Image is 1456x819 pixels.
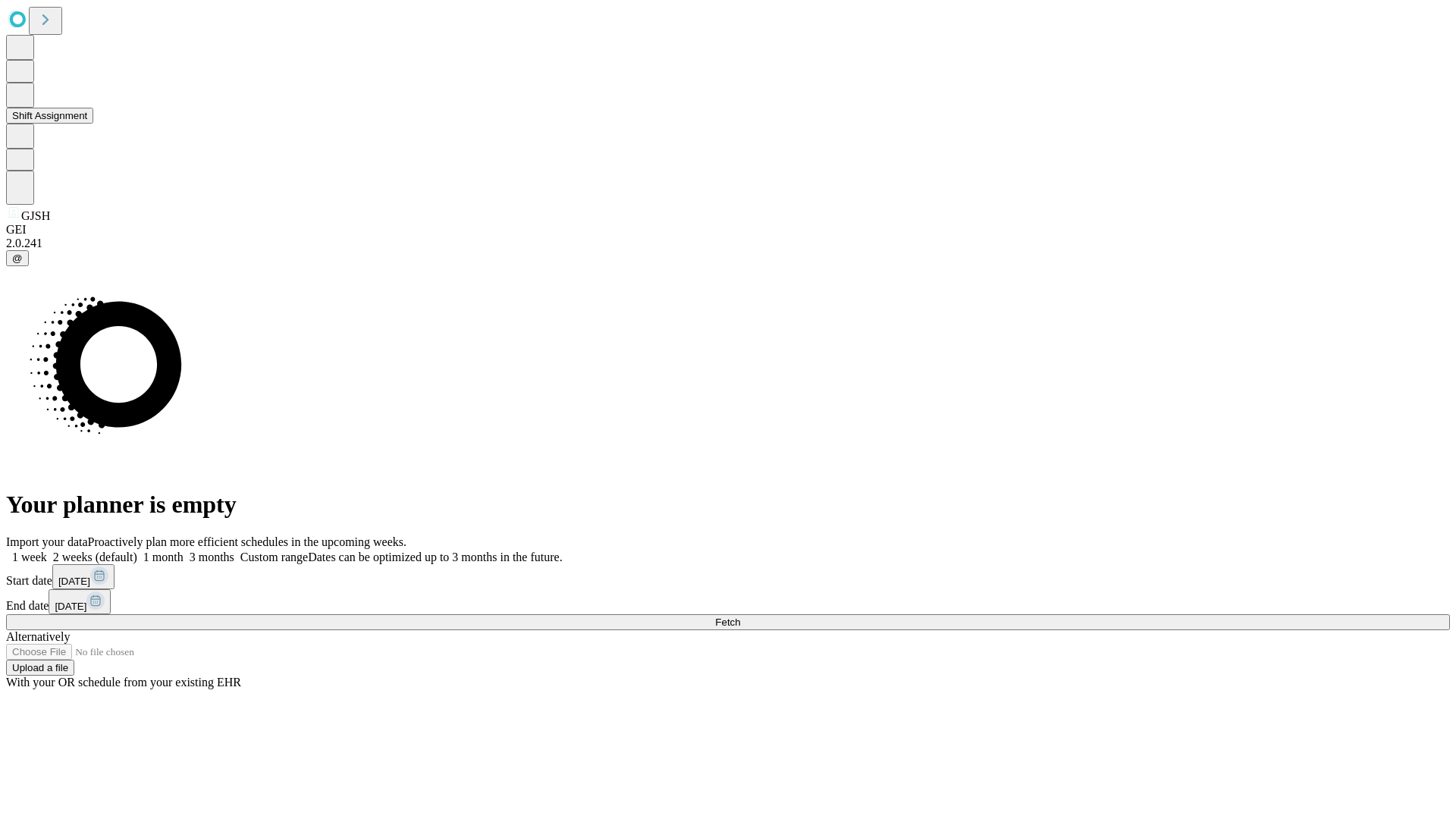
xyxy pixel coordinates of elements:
[6,630,70,643] span: Alternatively
[58,576,90,587] span: [DATE]
[190,551,234,563] span: 3 months
[12,253,23,264] span: @
[21,209,50,222] span: GJSH
[6,614,1450,630] button: Fetch
[6,660,74,676] button: Upload a file
[6,250,29,266] button: @
[6,535,88,548] span: Import your data
[12,551,47,563] span: 1 week
[6,564,1450,589] div: Start date
[88,535,406,548] span: Proactively plan more efficient schedules in the upcoming weeks.
[6,237,1450,250] div: 2.0.241
[715,617,740,628] span: Fetch
[6,676,241,689] span: With your OR schedule from your existing EHR
[6,491,1450,519] h1: Your planner is empty
[308,551,562,563] span: Dates can be optimized up to 3 months in the future.
[52,564,115,589] button: [DATE]
[143,551,184,563] span: 1 month
[55,601,86,612] span: [DATE]
[240,551,308,563] span: Custom range
[53,551,137,563] span: 2 weeks (default)
[49,589,111,614] button: [DATE]
[6,108,93,124] button: Shift Assignment
[6,589,1450,614] div: End date
[6,223,1450,237] div: GEI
